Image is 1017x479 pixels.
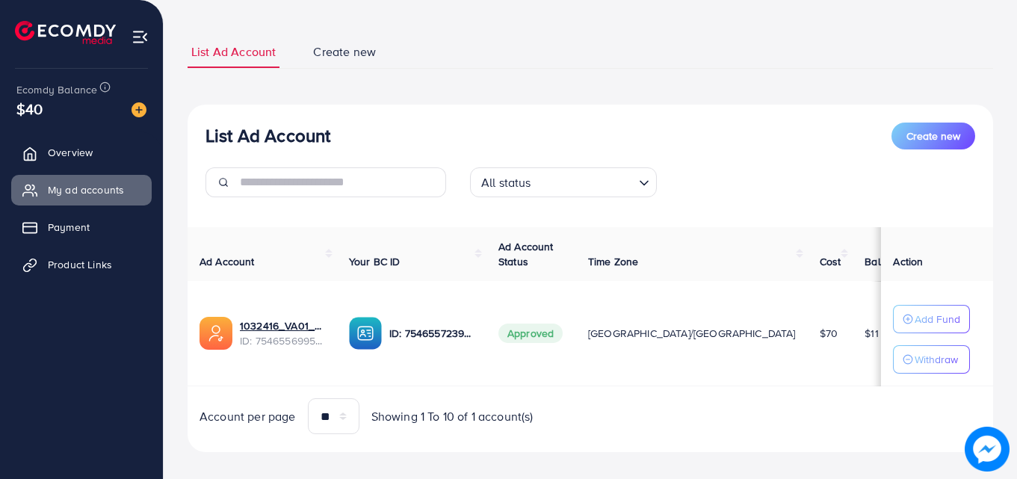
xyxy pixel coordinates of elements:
span: $70 [820,326,838,341]
span: ID: 7546556995612983304 [240,333,325,348]
h3: List Ad Account [205,125,330,146]
span: Create new [313,43,376,61]
a: Product Links [11,250,152,279]
p: ID: 7546557239385948161 [389,324,475,342]
span: Action [893,254,923,269]
img: menu [132,28,149,46]
img: image [965,427,1010,472]
p: Withdraw [915,350,958,368]
span: Ecomdy Balance [16,82,97,97]
span: Cost [820,254,841,269]
span: List Ad Account [191,43,276,61]
span: Create new [906,129,960,143]
span: Ad Account [200,254,255,269]
input: Search for option [536,169,633,194]
a: Payment [11,212,152,242]
span: Showing 1 To 10 of 1 account(s) [371,408,534,425]
button: Create new [891,123,975,149]
div: Search for option [470,167,657,197]
span: [GEOGRAPHIC_DATA]/[GEOGRAPHIC_DATA] [588,326,796,341]
span: Product Links [48,257,112,272]
img: logo [15,21,116,44]
img: ic-ba-acc.ded83a64.svg [349,317,382,350]
span: Account per page [200,408,296,425]
span: $40 [16,98,43,120]
button: Add Fund [893,305,970,333]
img: image [132,102,146,117]
span: Balance [865,254,904,269]
span: Ad Account Status [498,239,554,269]
span: Overview [48,145,93,160]
span: All status [478,172,534,194]
a: 1032416_VA01_1757069831912 [240,318,325,333]
span: My ad accounts [48,182,124,197]
span: Your BC ID [349,254,401,269]
span: $11 [865,326,878,341]
p: Add Fund [915,310,960,328]
span: Payment [48,220,90,235]
span: Time Zone [588,254,638,269]
button: Withdraw [893,345,970,374]
a: Overview [11,137,152,167]
span: Approved [498,324,563,343]
img: ic-ads-acc.e4c84228.svg [200,317,232,350]
a: My ad accounts [11,175,152,205]
div: <span class='underline'>1032416_VA01_1757069831912</span></br>7546556995612983304 [240,318,325,349]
